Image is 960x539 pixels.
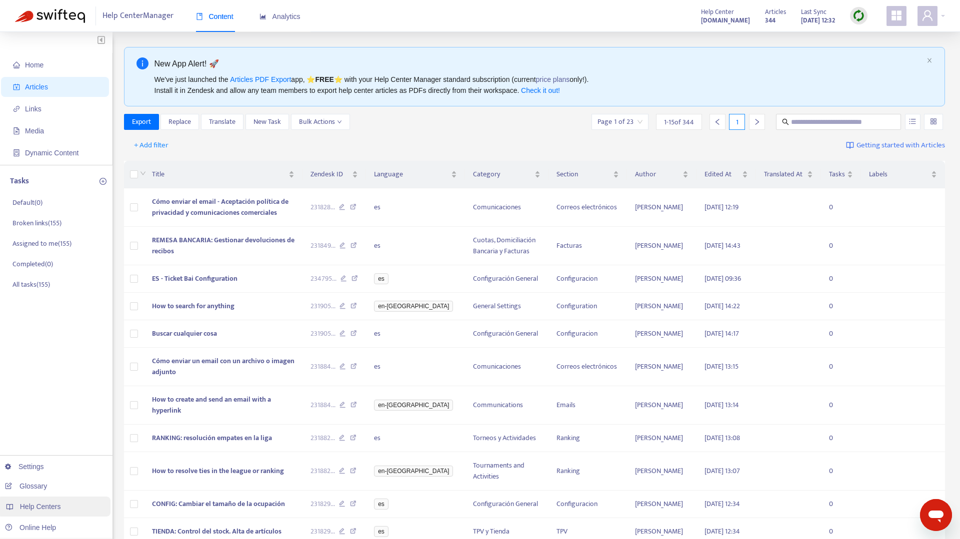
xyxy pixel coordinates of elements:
[99,178,106,185] span: plus-circle
[374,466,453,477] span: en-[GEOGRAPHIC_DATA]
[821,265,861,293] td: 0
[627,227,696,265] td: [PERSON_NAME]
[473,169,532,180] span: Category
[729,114,745,130] div: 1
[465,425,548,452] td: Torneos y Actividades
[13,105,20,112] span: link
[310,433,335,444] span: 231882 ...
[152,432,272,444] span: RANKING: resolución empates en la liga
[366,161,465,188] th: Language
[704,465,740,477] span: [DATE] 13:07
[627,265,696,293] td: [PERSON_NAME]
[465,188,548,227] td: Comunicaciones
[926,57,932,63] span: close
[12,259,53,269] p: Completed ( 0 )
[366,348,465,386] td: es
[696,161,755,188] th: Edited At
[627,161,696,188] th: Author
[144,161,302,188] th: Title
[829,169,845,180] span: Tasks
[821,188,861,227] td: 0
[102,6,173,25] span: Help Center Manager
[253,116,281,127] span: New Task
[704,240,740,251] span: [DATE] 14:43
[245,114,289,130] button: New Task
[168,116,191,127] span: Replace
[132,116,151,127] span: Export
[5,463,44,471] a: Settings
[465,161,548,188] th: Category
[821,227,861,265] td: 0
[310,301,335,312] span: 231905 ...
[25,149,78,157] span: Dynamic Content
[310,466,335,477] span: 231882 ...
[12,218,61,228] p: Broken links ( 155 )
[134,139,168,151] span: + Add filter
[905,114,920,130] button: unordered-list
[366,425,465,452] td: es
[548,188,627,227] td: Correos electrónicos
[25,61,43,69] span: Home
[196,13,203,20] span: book
[627,320,696,348] td: [PERSON_NAME]
[152,498,285,510] span: CONFIG: Cambiar el tamaño de la ocupación
[310,328,335,339] span: 231905 ...
[890,9,902,21] span: appstore
[465,320,548,348] td: Configuración General
[926,57,932,64] button: close
[627,425,696,452] td: [PERSON_NAME]
[209,116,235,127] span: Translate
[627,293,696,320] td: [PERSON_NAME]
[374,273,388,284] span: es
[548,386,627,425] td: Emails
[548,452,627,491] td: Ranking
[12,238,71,249] p: Assigned to me ( 155 )
[704,526,740,537] span: [DATE] 12:34
[664,117,694,127] span: 1 - 15 of 344
[366,227,465,265] td: es
[704,432,740,444] span: [DATE] 13:08
[821,348,861,386] td: 0
[20,503,61,511] span: Help Centers
[627,348,696,386] td: [PERSON_NAME]
[821,386,861,425] td: 0
[869,169,929,180] span: Labels
[701,14,750,26] a: [DOMAIN_NAME]
[152,273,237,284] span: ES - Ticket Bai Configuration
[714,118,721,125] span: left
[704,169,739,180] span: Edited At
[13,83,20,90] span: account-book
[635,169,680,180] span: Author
[136,57,148,69] span: info-circle
[465,265,548,293] td: Configuración General
[704,498,740,510] span: [DATE] 12:34
[374,301,453,312] span: en-[GEOGRAPHIC_DATA]
[140,170,146,176] span: down
[12,279,50,290] p: All tasks ( 155 )
[13,149,20,156] span: container
[152,234,294,257] span: REMESA BANCARIA: Gestionar devoluciones de recibos
[152,465,284,477] span: How to resolve ties in the league or ranking
[704,201,738,213] span: [DATE] 12:19
[25,105,41,113] span: Links
[310,240,335,251] span: 231849 ...
[154,57,923,70] div: New App Alert! 🚀
[753,118,760,125] span: right
[152,196,288,218] span: Cómo enviar el email - Aceptación política de privacidad y comunicaciones comerciales
[25,83,48,91] span: Articles
[5,524,56,532] a: Online Help
[548,320,627,348] td: Configuracion
[704,361,738,372] span: [DATE] 13:15
[366,320,465,348] td: es
[556,169,611,180] span: Section
[920,499,952,531] iframe: Button to launch messaging window
[152,169,286,180] span: Title
[310,400,335,411] span: 231884 ...
[310,202,335,213] span: 231828 ...
[465,491,548,518] td: Configuración General
[821,491,861,518] td: 0
[465,386,548,425] td: Communications
[548,227,627,265] td: Facturas
[704,399,739,411] span: [DATE] 13:14
[861,161,945,188] th: Labels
